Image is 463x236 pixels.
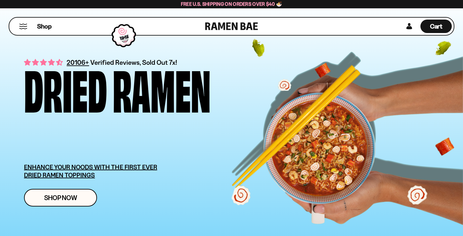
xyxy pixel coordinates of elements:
div: Dried [24,66,107,110]
a: Cart [420,18,452,35]
a: Shop Now [24,189,97,206]
span: Shop [37,22,52,31]
button: Mobile Menu Trigger [19,24,28,29]
div: Ramen [113,66,211,110]
span: Cart [430,22,443,30]
a: Shop [37,20,52,33]
span: Free U.S. Shipping on Orders over $40 🍜 [181,1,282,7]
span: Shop Now [44,194,77,201]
